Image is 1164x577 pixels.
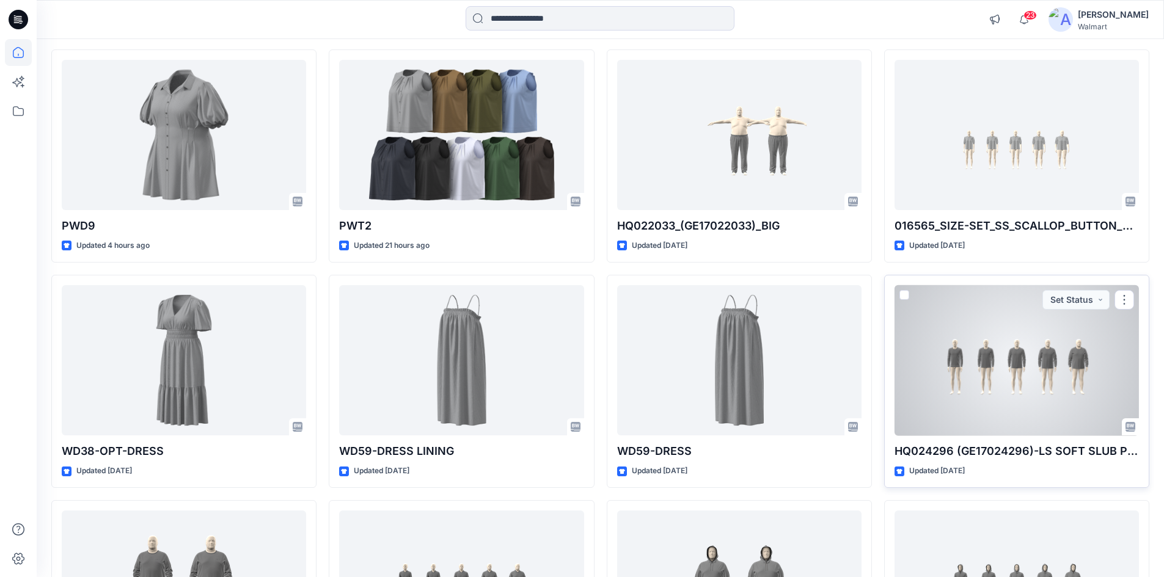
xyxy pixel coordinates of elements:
[339,285,584,436] a: WD59-DRESS LINING
[354,239,430,252] p: Updated 21 hours ago
[617,443,862,460] p: WD59-DRESS
[62,217,306,234] p: PWD9
[62,285,306,436] a: WD38-OPT-DRESS
[895,60,1139,211] a: 016565_SIZE-SET_SS_SCALLOP_BUTTON_DOWN
[1049,7,1073,32] img: avatar
[895,285,1139,436] a: HQ024296 (GE17024296)-LS SOFT SLUB POCKET CREW-REG
[76,239,150,252] p: Updated 4 hours ago
[617,217,862,234] p: HQ022033_(GE17022033)_BIG
[339,60,584,211] a: PWT2
[339,217,584,234] p: PWT2
[909,465,965,477] p: Updated [DATE]
[632,239,687,252] p: Updated [DATE]
[354,465,409,477] p: Updated [DATE]
[76,465,132,477] p: Updated [DATE]
[909,239,965,252] p: Updated [DATE]
[1023,10,1037,20] span: 23
[632,465,687,477] p: Updated [DATE]
[617,60,862,211] a: HQ022033_(GE17022033)_BIG
[617,285,862,436] a: WD59-DRESS
[339,443,584,460] p: WD59-DRESS LINING
[1078,22,1149,31] div: Walmart
[1078,7,1149,22] div: [PERSON_NAME]
[895,217,1139,234] p: 016565_SIZE-SET_SS_SCALLOP_BUTTON_DOWN
[62,443,306,460] p: WD38-OPT-DRESS
[895,443,1139,460] p: HQ024296 (GE17024296)-LS SOFT SLUB POCKET CREW-REG
[62,60,306,211] a: PWD9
